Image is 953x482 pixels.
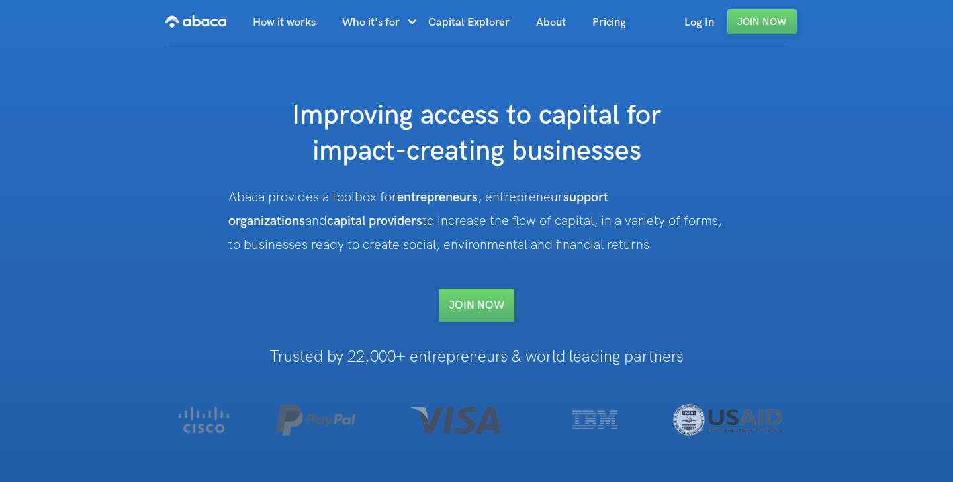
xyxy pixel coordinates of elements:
[165,11,226,32] img: Abaca logo
[143,348,810,365] h1: Trusted by 22,000+ entrepreneurs & world leading partners
[727,9,797,34] a: Join Now
[397,189,478,205] strong: entrepreneurs
[439,289,514,322] a: Join NOW
[327,213,422,229] strong: capital providers
[228,185,725,257] div: Abaca provides a toolbox for , entrepreneur and to increase the flow of capital, in a variety of ...
[212,98,741,169] h1: Improving access to capital for impact-creating businesses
